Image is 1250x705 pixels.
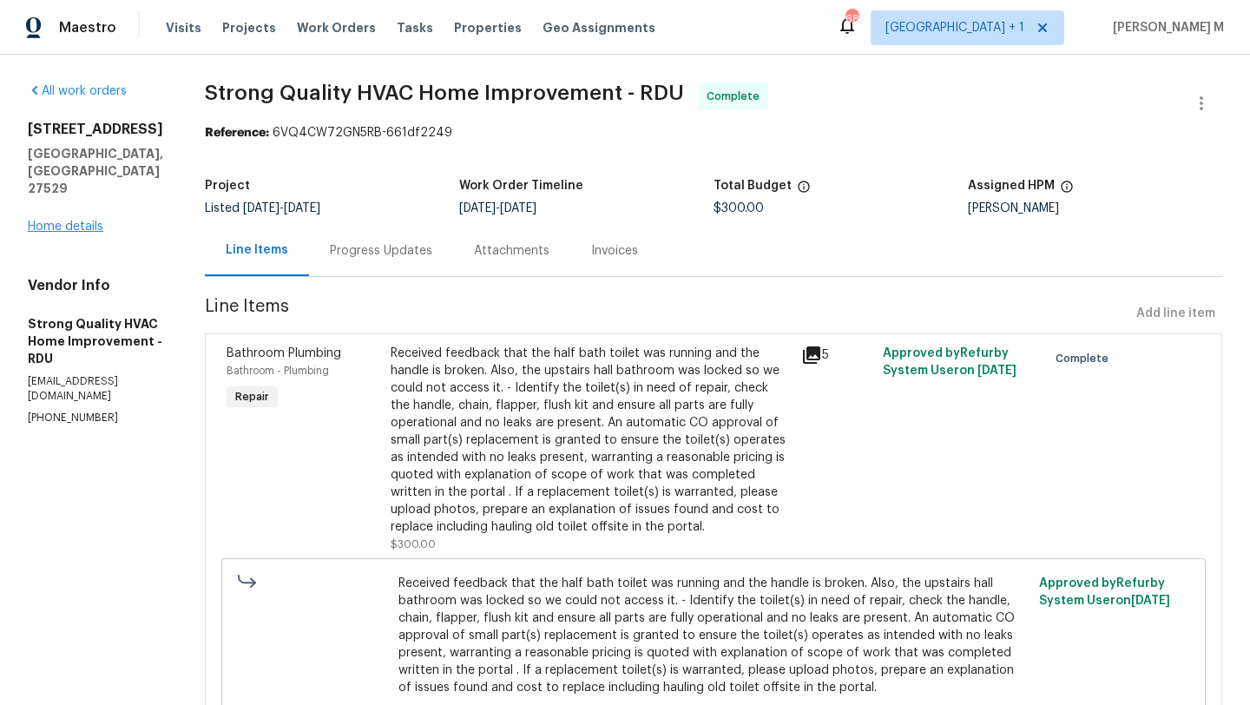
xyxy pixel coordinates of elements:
span: Line Items [205,298,1129,330]
div: Attachments [474,242,549,260]
h5: Project [205,180,250,192]
span: $300.00 [391,539,436,550]
span: Listed [205,202,320,214]
span: [DATE] [1131,595,1170,607]
a: Home details [28,221,103,233]
h4: Vendor Info [28,277,163,294]
span: Geo Assignments [543,19,655,36]
span: Tasks [397,22,433,34]
div: [PERSON_NAME] [968,202,1222,214]
span: The total cost of line items that have been proposed by Opendoor. This sum includes line items th... [797,180,811,202]
p: [EMAIL_ADDRESS][DOMAIN_NAME] [28,374,163,404]
div: Received feedback that the half bath toilet was running and the handle is broken. Also, the upsta... [391,345,791,536]
h5: Strong Quality HVAC Home Improvement - RDU [28,315,163,367]
span: Visits [166,19,201,36]
span: [GEOGRAPHIC_DATA] + 1 [885,19,1024,36]
span: [PERSON_NAME] M [1106,19,1224,36]
h5: [GEOGRAPHIC_DATA], [GEOGRAPHIC_DATA] 27529 [28,145,163,197]
span: [DATE] [977,365,1016,377]
span: $300.00 [714,202,764,214]
span: Properties [454,19,522,36]
span: Approved by Refurby System User on [1039,577,1170,607]
span: [DATE] [284,202,320,214]
span: [DATE] [243,202,280,214]
a: All work orders [28,85,127,97]
span: Work Orders [297,19,376,36]
span: Approved by Refurby System User on [883,347,1016,377]
span: Complete [707,88,766,105]
p: [PHONE_NUMBER] [28,411,163,425]
span: Bathroom - Plumbing [227,366,329,376]
span: Received feedback that the half bath toilet was running and the handle is broken. Also, the upsta... [398,575,1030,696]
span: The hpm assigned to this work order. [1060,180,1074,202]
span: Repair [228,388,276,405]
span: Maestro [59,19,116,36]
div: Progress Updates [330,242,432,260]
span: Complete [1056,350,1115,367]
span: Projects [222,19,276,36]
div: 5 [801,345,872,366]
span: [DATE] [459,202,496,214]
div: Invoices [591,242,638,260]
div: 68 [845,10,858,28]
h5: Total Budget [714,180,792,192]
span: - [459,202,536,214]
span: Strong Quality HVAC Home Improvement - RDU [205,82,684,103]
h5: Work Order Timeline [459,180,583,192]
b: Reference: [205,127,269,139]
span: [DATE] [500,202,536,214]
span: - [243,202,320,214]
h5: Assigned HPM [968,180,1055,192]
div: 6VQ4CW72GN5RB-661df2249 [205,124,1222,142]
div: Line Items [226,241,288,259]
h2: [STREET_ADDRESS] [28,121,163,138]
span: Bathroom Plumbing [227,347,341,359]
